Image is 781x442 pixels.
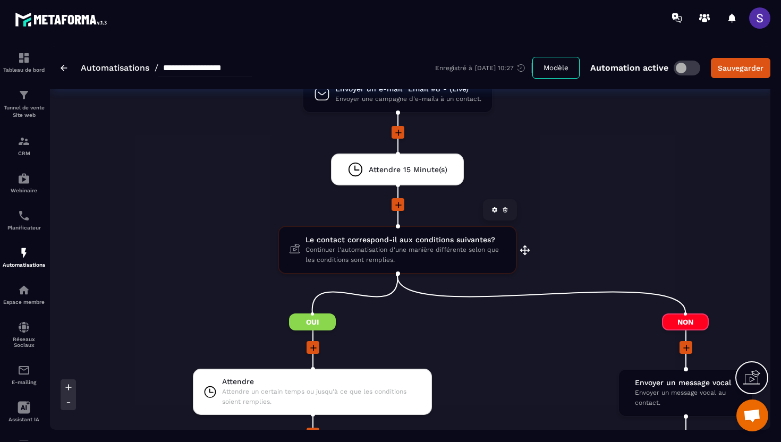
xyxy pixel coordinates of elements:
[18,52,30,64] img: formation
[18,246,30,259] img: automations
[18,284,30,296] img: automations
[3,276,45,313] a: automationsautomationsEspace membre
[3,313,45,356] a: social-networksocial-networkRéseaux Sociaux
[3,356,45,393] a: emailemailE-mailing
[18,172,30,185] img: automations
[711,58,770,78] button: Sauvegarder
[3,393,45,430] a: Assistant IA
[369,165,447,175] span: Attendre 15 Minute(s)
[61,65,67,71] img: arrow
[18,364,30,377] img: email
[475,64,514,72] p: [DATE] 10:27
[155,63,158,73] span: /
[590,63,668,73] p: Automation active
[18,135,30,148] img: formation
[3,201,45,239] a: schedulerschedulerPlanificateur
[15,10,111,29] img: logo
[662,313,709,330] span: Non
[289,313,336,330] span: Oui
[635,378,741,388] span: Envoyer un message vocal
[3,104,45,119] p: Tunnel de vente Site web
[3,262,45,268] p: Automatisations
[3,44,45,81] a: formationformationTableau de bord
[18,209,30,222] img: scheduler
[3,239,45,276] a: automationsautomationsAutomatisations
[305,245,505,265] span: Continuer l'automatisation d'une manière différente selon que les conditions sont remplies.
[736,399,768,431] div: Ouvrir le chat
[3,379,45,385] p: E-mailing
[222,377,421,387] span: Attendre
[435,63,532,73] div: Enregistré à
[3,336,45,348] p: Réseaux Sociaux
[18,321,30,334] img: social-network
[3,127,45,164] a: formationformationCRM
[3,416,45,422] p: Assistant IA
[3,188,45,193] p: Webinaire
[635,388,741,408] span: Envoyer un message vocal au contact.
[3,81,45,127] a: formationformationTunnel de vente Site web
[3,299,45,305] p: Espace membre
[3,164,45,201] a: automationsautomationsWebinaire
[18,89,30,101] img: formation
[532,57,580,79] button: Modèle
[3,150,45,156] p: CRM
[335,94,481,104] span: Envoyer une campagne d'e-mails à un contact.
[718,63,763,73] div: Sauvegarder
[3,67,45,73] p: Tableau de bord
[3,225,45,231] p: Planificateur
[305,235,505,245] span: Le contact correspond-il aux conditions suivantes?
[222,387,421,407] span: Attendre un certain temps ou jusqu'à ce que les conditions soient remplies.
[81,63,149,73] a: Automatisations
